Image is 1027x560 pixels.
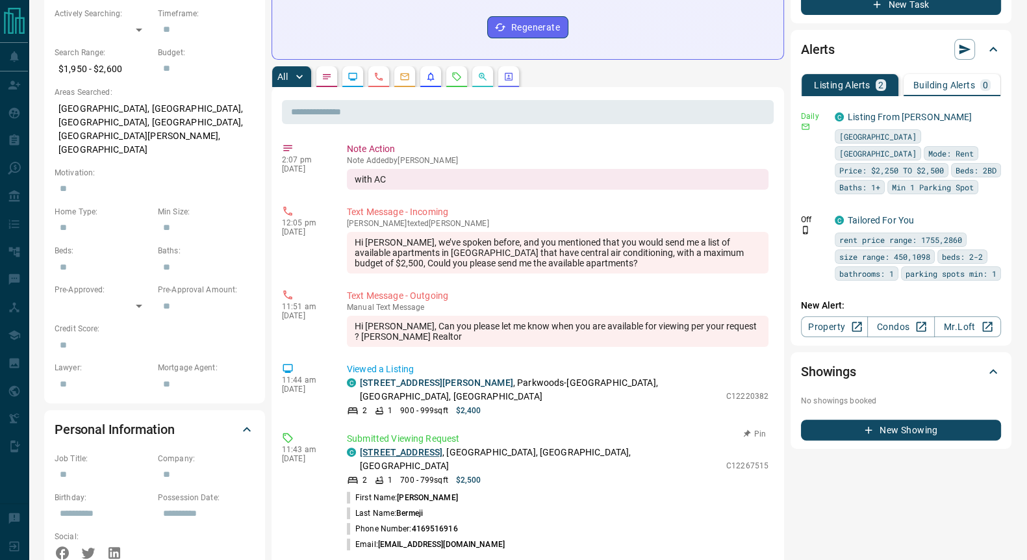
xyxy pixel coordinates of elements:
[55,8,151,19] p: Actively Searching:
[347,169,768,190] div: with AC
[360,376,720,403] p: , Parkwoods-[GEOGRAPHIC_DATA], [GEOGRAPHIC_DATA], [GEOGRAPHIC_DATA]
[801,316,868,337] a: Property
[55,58,151,80] p: $1,950 - $2,600
[55,284,151,296] p: Pre-Approved:
[282,227,327,236] p: [DATE]
[848,215,914,225] a: Tailored For You
[736,428,774,440] button: Pin
[801,34,1001,65] div: Alerts
[801,420,1001,440] button: New Showing
[55,414,255,445] div: Personal Information
[848,112,972,122] a: Listing From [PERSON_NAME]
[913,81,975,90] p: Building Alerts
[801,361,856,382] h2: Showings
[282,454,327,463] p: [DATE]
[839,164,944,177] span: Price: $2,250 TO $2,500
[839,181,880,194] span: Baths: 1+
[282,164,327,173] p: [DATE]
[347,432,768,446] p: Submitted Viewing Request
[347,289,768,303] p: Text Message - Outgoing
[158,453,255,465] p: Company:
[347,232,768,274] div: Hi [PERSON_NAME], we’ve spoken before, and you mentioned that you would send me a list of availab...
[362,405,367,416] p: 2
[801,122,810,131] svg: Email
[282,385,327,394] p: [DATE]
[322,71,332,82] svg: Notes
[347,363,768,376] p: Viewed a Listing
[801,299,1001,312] p: New Alert:
[347,448,356,457] div: condos.ca
[347,303,768,312] p: Text Message
[503,71,514,82] svg: Agent Actions
[55,47,151,58] p: Search Range:
[477,71,488,82] svg: Opportunities
[55,453,151,465] p: Job Title:
[801,395,1001,407] p: No showings booked
[451,71,462,82] svg: Requests
[839,233,962,246] span: rent price range: 1755,2860
[347,492,458,503] p: First Name:
[347,539,505,550] p: Email:
[956,164,996,177] span: Beds: 2BD
[814,81,870,90] p: Listing Alerts
[55,98,255,160] p: [GEOGRAPHIC_DATA], [GEOGRAPHIC_DATA], [GEOGRAPHIC_DATA], [GEOGRAPHIC_DATA], [GEOGRAPHIC_DATA][PER...
[867,316,934,337] a: Condos
[282,302,327,311] p: 11:51 am
[388,474,392,486] p: 1
[55,206,151,218] p: Home Type:
[158,284,255,296] p: Pre-Approval Amount:
[726,460,768,472] p: C12267515
[374,71,384,82] svg: Calls
[487,16,568,38] button: Regenerate
[835,112,844,121] div: condos.ca
[158,47,255,58] p: Budget:
[158,8,255,19] p: Timeframe:
[942,250,983,263] span: beds: 2-2
[801,110,827,122] p: Daily
[277,72,288,81] p: All
[835,216,844,225] div: condos.ca
[158,206,255,218] p: Min Size:
[360,446,720,473] p: , [GEOGRAPHIC_DATA], [GEOGRAPHIC_DATA], [GEOGRAPHIC_DATA]
[396,509,423,518] span: Bermeji
[158,492,255,503] p: Possession Date:
[801,214,827,225] p: Off
[347,219,768,228] p: [PERSON_NAME] texted [PERSON_NAME]
[892,181,974,194] span: Min 1 Parking Spot
[456,405,481,416] p: $2,400
[347,142,768,156] p: Note Action
[400,405,448,416] p: 900 - 999 sqft
[282,375,327,385] p: 11:44 am
[906,267,996,280] span: parking spots min: 1
[839,250,930,263] span: size range: 450,1098
[801,225,810,235] svg: Push Notification Only
[347,156,768,165] p: Note Added by [PERSON_NAME]
[801,39,835,60] h2: Alerts
[347,523,458,535] p: Phone Number:
[983,81,988,90] p: 0
[726,390,768,402] p: C12220382
[55,419,175,440] h2: Personal Information
[348,71,358,82] svg: Lead Browsing Activity
[360,447,442,457] a: [STREET_ADDRESS]
[878,81,883,90] p: 2
[282,311,327,320] p: [DATE]
[55,362,151,374] p: Lawyer:
[397,493,457,502] span: [PERSON_NAME]
[934,316,1001,337] a: Mr.Loft
[347,303,374,312] span: manual
[55,531,151,542] p: Social:
[456,474,481,486] p: $2,500
[55,323,255,335] p: Credit Score:
[347,205,768,219] p: Text Message - Incoming
[347,316,768,347] div: Hi [PERSON_NAME], Can you please let me know when you are available for viewing per your request ...
[282,218,327,227] p: 12:05 pm
[158,245,255,257] p: Baths:
[55,245,151,257] p: Beds:
[378,540,505,549] span: [EMAIL_ADDRESS][DOMAIN_NAME]
[55,167,255,179] p: Motivation:
[839,267,894,280] span: bathrooms: 1
[388,405,392,416] p: 1
[801,356,1001,387] div: Showings
[55,86,255,98] p: Areas Searched:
